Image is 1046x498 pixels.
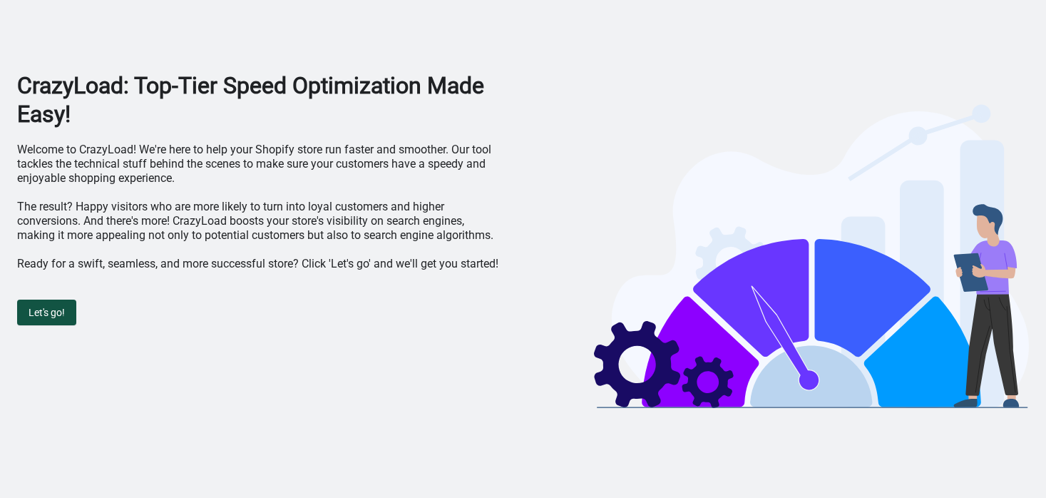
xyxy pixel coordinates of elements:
p: Ready for a swift, seamless, and more successful store? Click 'Let's go' and we'll get you started! [17,257,503,271]
button: Let's go! [17,300,76,325]
img: welcome-illustration-bf6e7d16.svg [594,100,1029,409]
h1: CrazyLoad: Top-Tier Speed Optimization Made Easy! [17,71,503,128]
p: The result? Happy visitors who are more likely to turn into loyal customers and higher conversion... [17,200,503,243]
span: Let's go! [29,307,65,318]
p: Welcome to CrazyLoad! We're here to help your Shopify store run faster and smoother. Our tool tac... [17,143,503,186]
